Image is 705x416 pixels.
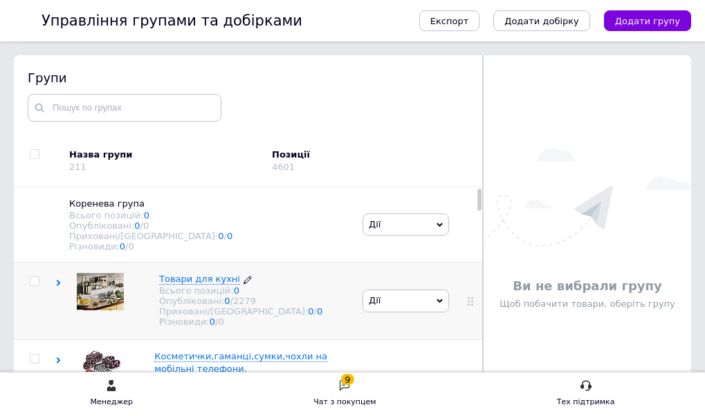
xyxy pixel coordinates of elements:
span: / [215,316,224,327]
div: 2279 [233,296,256,306]
span: Дії [369,295,381,305]
div: Приховані/[GEOGRAPHIC_DATA]: [69,231,349,241]
a: 0 [227,231,232,241]
div: Назва групи [69,149,262,161]
a: 0 [134,220,140,231]
div: Всього позицій: [69,210,349,220]
span: Товари для кухні [159,274,240,284]
p: Щоб побачити товари, оберіть групу [491,298,684,310]
div: 9 [341,374,354,385]
div: 211 [69,162,86,172]
button: Експорт [419,10,480,31]
input: Пошук по групах [28,94,221,122]
div: 0 [218,316,223,327]
span: Коренева група [69,198,145,209]
div: Менеджер [91,395,133,409]
div: Опубліковані: [69,220,349,231]
a: 0 [224,296,230,306]
p: Ви не вибрали групу [491,277,684,294]
div: Приховані/[GEOGRAPHIC_DATA]: [159,306,322,316]
img: Товари для кухні [77,273,124,310]
div: 0 [143,220,149,231]
span: Дії [369,219,381,229]
a: Редагувати [244,273,252,285]
div: Різновиди: [69,241,349,252]
div: Групи [28,69,469,86]
div: Позиції [272,149,390,161]
div: Тех підтримка [557,395,615,409]
span: Додати добірку [504,16,579,26]
img: Косметички,гаманці,сумки,чохли на мобільні телефони. [79,350,122,398]
a: 0 [144,210,149,220]
div: Всього позицій: [159,285,322,296]
button: Додати добірку [493,10,590,31]
a: 0 [120,241,125,252]
span: Експорт [430,16,469,26]
span: / [230,296,256,306]
span: Косметички,гаманці,сумки,чохли на мобільні телефони. [154,351,327,374]
a: 0 [317,306,322,316]
div: Опубліковані: [159,296,322,306]
h1: Управління групами та добірками [42,12,302,29]
button: Додати групу [604,10,691,31]
a: 0 [308,306,313,316]
a: 0 [234,285,239,296]
span: / [224,231,233,241]
div: Різновиди: [159,316,322,327]
span: / [140,220,149,231]
div: 0 [128,241,134,252]
a: 0 [218,231,223,241]
div: Чат з покупцем [313,395,376,409]
a: 0 [210,316,215,327]
span: Додати групу [615,16,680,26]
div: 4601 [272,162,295,172]
span: / [125,241,134,252]
span: / [314,306,323,316]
